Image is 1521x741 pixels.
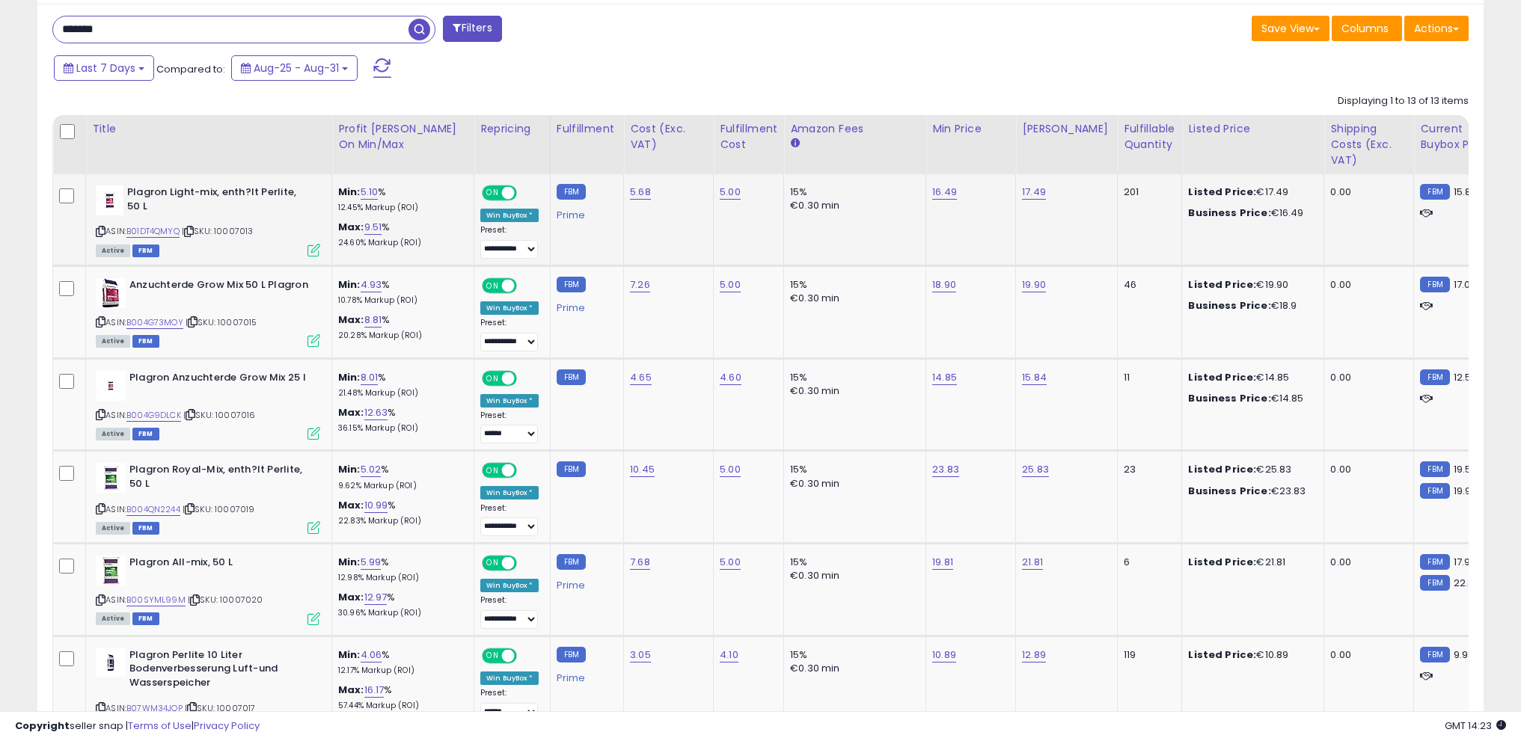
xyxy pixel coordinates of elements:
[338,185,361,199] b: Min:
[1332,16,1402,41] button: Columns
[361,555,382,570] a: 5.99
[1252,16,1329,41] button: Save View
[361,370,379,385] a: 8.01
[132,335,159,348] span: FBM
[1188,278,1312,292] div: €19.90
[480,394,539,408] div: Win BuyBox *
[96,371,126,401] img: 21C7BYX4UJL._SL40_.jpg
[338,555,361,569] b: Min:
[1022,555,1043,570] a: 21.81
[1330,371,1402,384] div: 0.00
[15,719,260,734] div: seller snap | |
[96,522,130,535] span: All listings currently available for purchase on Amazon
[1188,463,1312,476] div: €25.83
[361,277,382,292] a: 4.93
[557,647,586,662] small: FBM
[515,187,539,200] span: OFF
[96,556,320,624] div: ASIN:
[1420,121,1497,153] div: Current Buybox Price
[96,371,320,439] div: ASIN:
[720,648,738,662] a: 4.10
[483,649,502,662] span: ON
[1188,648,1256,662] b: Listed Price:
[338,590,364,604] b: Max:
[338,203,462,213] p: 12.45% Markup (ROI)
[129,648,311,694] b: Plagron Perlite 10 Liter Bodenverbesserung Luft-und Wasserspeicher
[338,277,361,292] b: Min:
[1420,461,1449,477] small: FBM
[92,121,325,137] div: Title
[132,245,159,257] span: FBM
[932,121,1009,137] div: Min Price
[1330,185,1402,199] div: 0.00
[480,579,539,592] div: Win BuyBox *
[1420,184,1449,200] small: FBM
[96,185,320,255] div: ASIN:
[132,522,159,535] span: FBM
[129,371,311,389] b: Plagron Anzuchterde Grow Mix 25 l
[1454,555,1477,569] span: 17.98
[96,556,126,585] img: 414cDbiv+fL._SL40_.jpg
[443,16,501,42] button: Filters
[480,595,539,629] div: Preset:
[338,388,462,399] p: 21.48% Markup (ROI)
[630,370,652,385] a: 4.65
[630,121,707,153] div: Cost (Exc. VAT)
[720,555,741,570] a: 5.00
[630,462,655,477] a: 10.45
[790,463,914,476] div: 15%
[1188,648,1312,662] div: €10.89
[1420,647,1449,662] small: FBM
[790,569,914,582] div: €0.30 min
[96,185,123,215] img: 31pHzMkTzNL._SL40_.jpg
[790,199,914,212] div: €0.30 min
[1188,299,1312,313] div: €18.9
[1124,371,1170,384] div: 11
[1022,648,1046,662] a: 12.89
[720,185,741,200] a: 5.00
[932,648,956,662] a: 10.89
[338,313,364,327] b: Max:
[1188,206,1270,220] b: Business Price:
[1124,278,1170,292] div: 46
[1454,484,1478,498] span: 19.99
[630,277,650,292] a: 7.26
[332,115,474,174] th: The percentage added to the cost of goods (COGS) that forms the calculator for Min & Max prices.
[932,185,957,200] a: 16.49
[515,372,539,384] span: OFF
[1188,371,1312,384] div: €14.85
[1420,575,1449,591] small: FBM
[1454,185,1478,199] span: 15.88
[96,463,320,532] div: ASIN:
[1330,648,1402,662] div: 0.00
[338,463,462,491] div: %
[338,481,462,491] p: 9.62% Markup (ROI)
[96,648,126,677] img: 21CyMux+aVL._SL40_.jpg
[515,464,539,477] span: OFF
[186,316,257,328] span: | SKU: 10007015
[483,557,502,570] span: ON
[1022,370,1047,385] a: 15.84
[480,688,539,722] div: Preset:
[338,423,462,434] p: 36.15% Markup (ROI)
[932,555,953,570] a: 19.81
[1188,555,1256,569] b: Listed Price:
[480,121,544,137] div: Repricing
[1124,121,1175,153] div: Fulfillable Quantity
[361,462,382,477] a: 5.02
[790,371,914,384] div: 15%
[338,405,364,419] b: Max:
[1188,121,1318,137] div: Listed Price
[630,555,650,570] a: 7.68
[126,316,183,329] a: B004G73MOY
[480,503,539,537] div: Preset:
[338,313,462,341] div: %
[1188,185,1256,199] b: Listed Price:
[126,594,186,606] a: B00SYML99M
[790,278,914,292] div: 15%
[790,384,914,398] div: €0.30 min
[790,137,799,150] small: Amazon Fees.
[338,608,462,618] p: 30.96% Markup (ROI)
[76,61,135,76] span: Last 7 Days
[338,573,462,583] p: 12.98% Markup (ROI)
